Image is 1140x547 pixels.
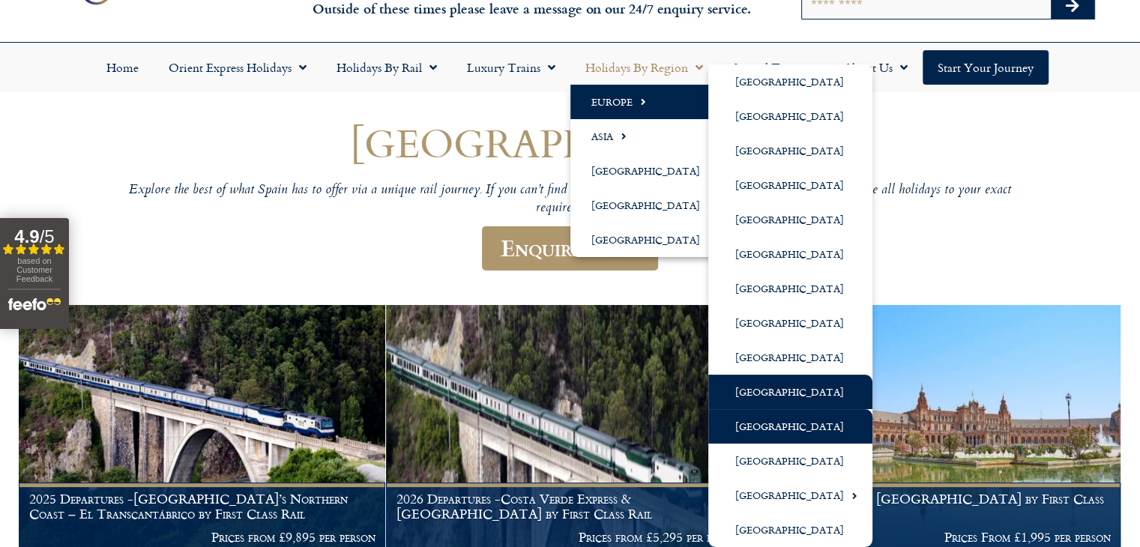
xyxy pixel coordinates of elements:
[452,50,570,85] a: Luxury Trains
[708,133,872,168] a: [GEOGRAPHIC_DATA]
[764,492,1110,521] h1: Charming Cities of [GEOGRAPHIC_DATA] by First Class Rail
[708,64,872,547] ul: Europe
[708,271,872,306] a: [GEOGRAPHIC_DATA]
[764,530,1110,545] p: Prices From £1,995 per person
[708,444,872,478] a: [GEOGRAPHIC_DATA]
[708,513,872,547] a: [GEOGRAPHIC_DATA]
[396,492,743,521] h1: 2026 Departures -Costa Verde Express & [GEOGRAPHIC_DATA] by First Class Rail
[708,202,872,237] a: [GEOGRAPHIC_DATA]
[708,478,872,513] a: [GEOGRAPHIC_DATA]
[718,50,829,85] a: Special Trips
[396,530,743,545] p: Prices from £5,295 per person
[923,50,1049,85] a: Start your Journey
[708,375,872,409] a: [GEOGRAPHIC_DATA]
[29,492,376,521] h1: 2025 Departures -[GEOGRAPHIC_DATA]’s Northern Coast – El Transcantábrico by First Class Rail
[570,154,729,188] a: [GEOGRAPHIC_DATA]
[154,50,322,85] a: Orient Express Holidays
[482,226,658,271] a: Enquire Now
[708,64,872,99] a: [GEOGRAPHIC_DATA]
[570,50,718,85] a: Holidays by Region
[708,237,872,271] a: [GEOGRAPHIC_DATA]
[121,182,1020,217] p: Explore the best of what Spain has to offer via a unique rail journey. If you can’t find what you...
[121,121,1020,165] h1: [GEOGRAPHIC_DATA]
[570,223,729,257] a: [GEOGRAPHIC_DATA]
[570,119,729,154] a: Asia
[322,50,452,85] a: Holidays by Rail
[29,530,376,545] p: Prices from £9,895 per person
[708,168,872,202] a: [GEOGRAPHIC_DATA]
[708,340,872,375] a: [GEOGRAPHIC_DATA]
[708,306,872,340] a: [GEOGRAPHIC_DATA]
[708,99,872,133] a: [GEOGRAPHIC_DATA]
[7,50,1133,85] nav: Menu
[570,188,729,223] a: [GEOGRAPHIC_DATA]
[570,85,729,119] a: Europe
[91,50,154,85] a: Home
[708,409,872,444] a: [GEOGRAPHIC_DATA]
[829,50,923,85] a: About Us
